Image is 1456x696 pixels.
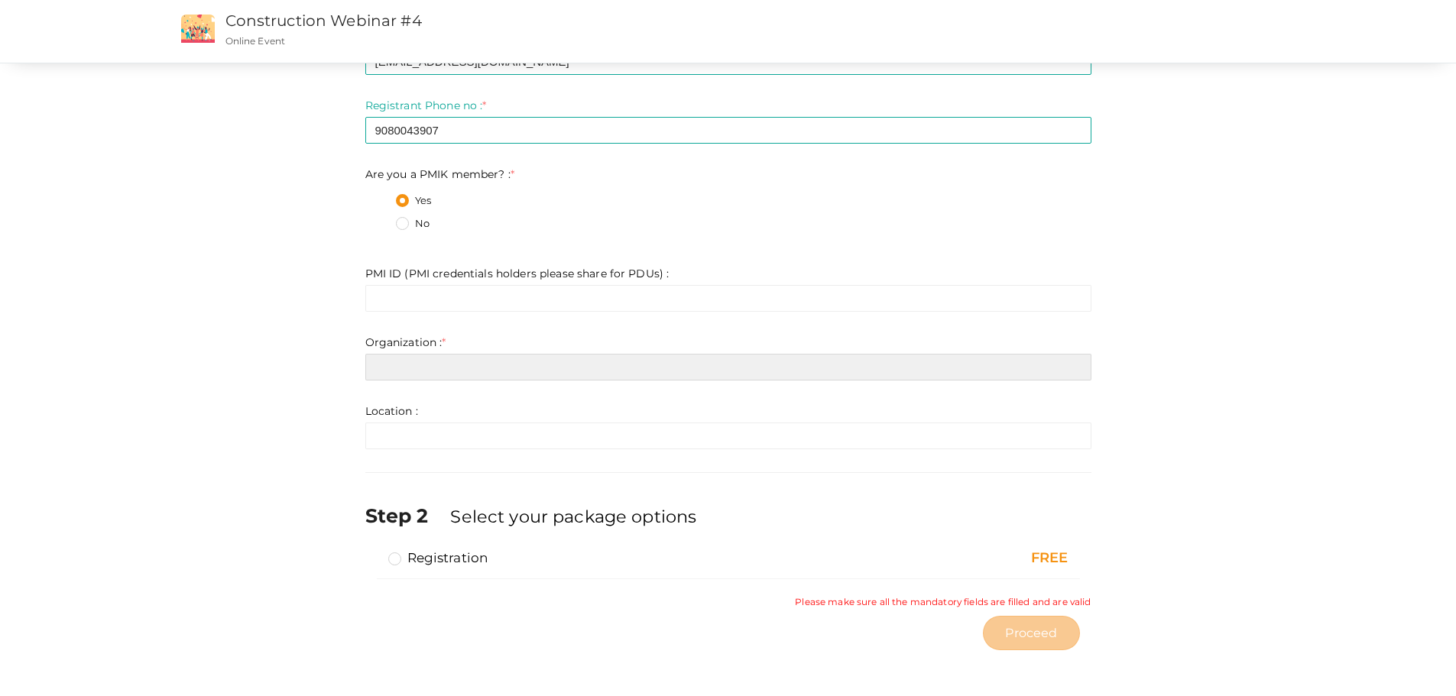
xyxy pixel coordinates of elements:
[181,15,215,43] img: event2.png
[396,216,430,231] label: No
[225,11,422,30] a: Construction Webinar #4
[365,167,515,182] label: Are you a PMIK member? :
[365,502,448,529] label: Step 2
[1005,624,1057,642] span: Proceed
[365,335,446,350] label: Organization :
[983,616,1079,650] button: Proceed
[365,117,1091,144] input: Enter registrant phone no here.
[396,193,431,209] label: Yes
[365,266,670,281] label: PMI ID (PMI credentials holders please share for PDUs) :
[365,403,418,419] label: Location :
[861,549,1068,568] div: FREE
[388,549,488,567] label: Registration
[450,504,696,529] label: Select your package options
[365,98,487,113] label: Registrant Phone no :
[795,595,1091,608] small: Please make sure all the mandatory fields are filled and are valid
[225,34,954,47] p: Online Event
